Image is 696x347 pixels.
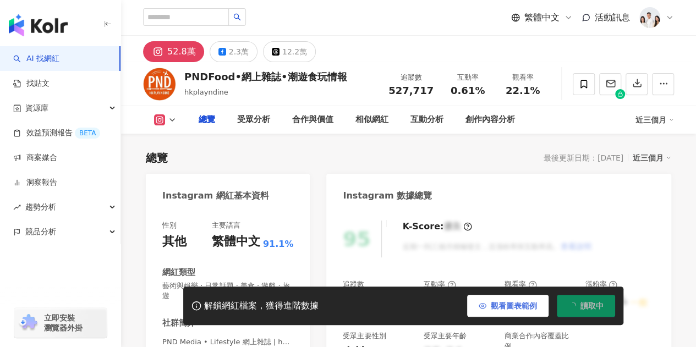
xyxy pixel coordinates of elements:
a: 效益預測報告BETA [13,128,100,139]
div: 追蹤數 [388,72,434,83]
span: loading [567,301,577,310]
img: 20231221_NR_1399_Small.jpg [639,7,660,28]
span: search [233,13,241,21]
a: 找貼文 [13,78,50,89]
img: KOL Avatar [143,68,176,101]
div: 近三個月 [633,151,671,165]
span: hkplayndine [184,88,228,96]
div: 總覽 [146,150,168,166]
div: 觀看率 [502,72,544,83]
div: 2.3萬 [229,44,249,59]
div: 追蹤數 [343,279,364,289]
span: 趨勢分析 [25,195,56,219]
div: 解鎖網紅檔案，獲得進階數據 [204,300,319,312]
span: 立即安裝 瀏覽器外掛 [44,313,83,333]
div: 創作內容分析 [465,113,515,126]
a: chrome extension立即安裝 瀏覽器外掛 [14,308,107,338]
span: 527,717 [388,85,434,96]
div: 52.8萬 [167,44,196,59]
span: 0.61% [451,85,485,96]
div: 互動率 [447,72,489,83]
img: chrome extension [18,314,39,332]
button: 2.3萬 [210,41,257,62]
div: PNDFood•網上雜誌•潮遊食玩情報 [184,70,347,84]
span: 讀取中 [580,301,604,310]
span: 藝術與娛樂 · 日常話題 · 美食 · 遊戲 · 旅遊 [162,281,293,301]
img: logo [9,14,68,36]
div: 繁體中文 [212,233,260,250]
a: 洞察報告 [13,177,57,188]
span: 91.1% [263,238,294,250]
div: 近三個月 [635,111,674,129]
span: rise [13,203,21,211]
div: 觀看率 [505,279,537,289]
div: 受眾主要年齡 [424,331,467,341]
button: 12.2萬 [263,41,316,62]
a: searchAI 找網紅 [13,53,59,64]
div: 其他 [162,233,187,250]
div: 受眾分析 [237,113,270,126]
span: 活動訊息 [595,12,630,23]
span: PND Media • Lifestyle 網上雜誌 | hkplayndine [162,337,293,347]
div: 性別 [162,221,177,230]
div: K-Score : [402,221,472,233]
div: 合作與價值 [292,113,333,126]
span: 競品分析 [25,219,56,244]
div: 漲粉率 [585,279,617,289]
div: 總覽 [199,113,215,126]
button: 觀看圖表範例 [467,295,549,317]
div: 主要語言 [212,221,240,230]
span: 觀看圖表範例 [491,301,537,310]
div: 12.2萬 [282,44,307,59]
div: 最後更新日期：[DATE] [544,153,623,162]
div: Instagram 網紅基本資料 [162,190,269,202]
div: 互動率 [424,279,456,289]
div: Instagram 數據總覽 [343,190,432,202]
button: 讀取中 [557,295,615,317]
div: 受眾主要性別 [343,331,386,341]
span: 繁體中文 [524,12,560,24]
div: 網紅類型 [162,267,195,278]
div: 相似網紅 [355,113,388,126]
a: 商案媒合 [13,152,57,163]
button: 52.8萬 [143,41,204,62]
span: 資源庫 [25,96,48,120]
span: 22.1% [506,85,540,96]
div: 互動分析 [410,113,443,126]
